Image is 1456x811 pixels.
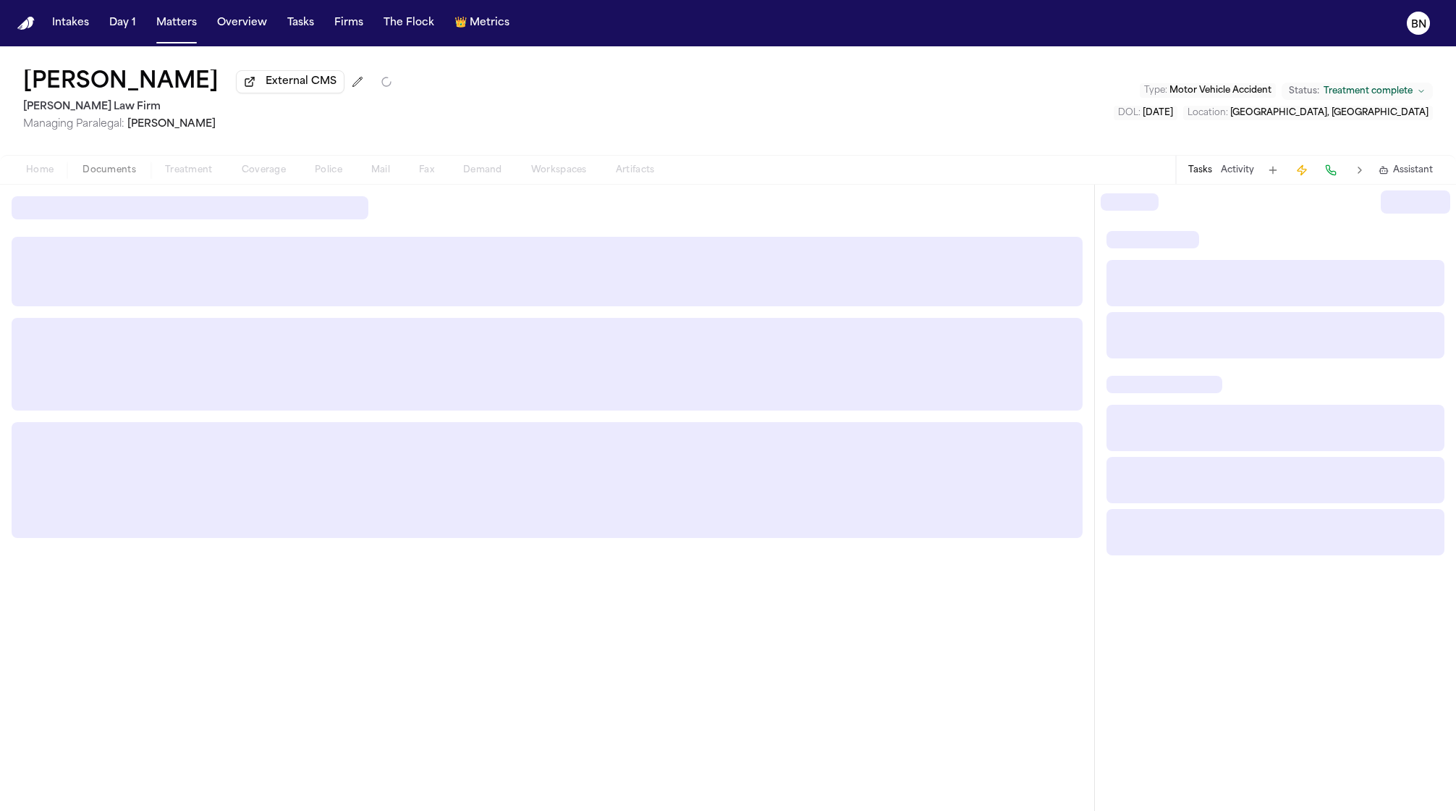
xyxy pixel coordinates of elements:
button: Firms [329,10,369,36]
button: Add Task [1263,160,1283,180]
img: Finch Logo [17,17,35,30]
button: Intakes [46,10,95,36]
span: Treatment complete [1324,85,1413,97]
span: Status: [1289,85,1319,97]
button: Overview [211,10,273,36]
button: Edit matter name [23,70,219,96]
button: Tasks [282,10,320,36]
button: Activity [1221,164,1254,176]
h2: [PERSON_NAME] Law Firm [23,98,392,116]
span: [DATE] [1143,109,1173,117]
span: Motor Vehicle Accident [1169,86,1271,95]
span: Metrics [470,16,509,30]
span: External CMS [266,75,337,89]
button: crownMetrics [449,10,515,36]
button: Change status from Treatment complete [1282,83,1433,100]
button: Assistant [1379,164,1433,176]
span: Type : [1144,86,1167,95]
button: Make a Call [1321,160,1341,180]
span: [GEOGRAPHIC_DATA], [GEOGRAPHIC_DATA] [1230,109,1429,117]
button: Day 1 [103,10,142,36]
button: External CMS [236,70,344,93]
a: Home [17,17,35,30]
button: Edit Location: Kingwood, TX [1183,106,1433,120]
button: Edit Type: Motor Vehicle Accident [1140,83,1276,98]
span: Assistant [1393,164,1433,176]
button: Matters [151,10,203,36]
button: Edit DOL: 2025-07-14 [1114,106,1177,120]
span: [PERSON_NAME] [127,119,216,130]
button: Create Immediate Task [1292,160,1312,180]
span: crown [454,16,467,30]
button: Tasks [1188,164,1212,176]
span: Location : [1188,109,1228,117]
h1: [PERSON_NAME] [23,70,219,96]
span: DOL : [1118,109,1140,117]
button: The Flock [378,10,440,36]
span: Managing Paralegal: [23,119,124,130]
text: BN [1411,20,1426,30]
